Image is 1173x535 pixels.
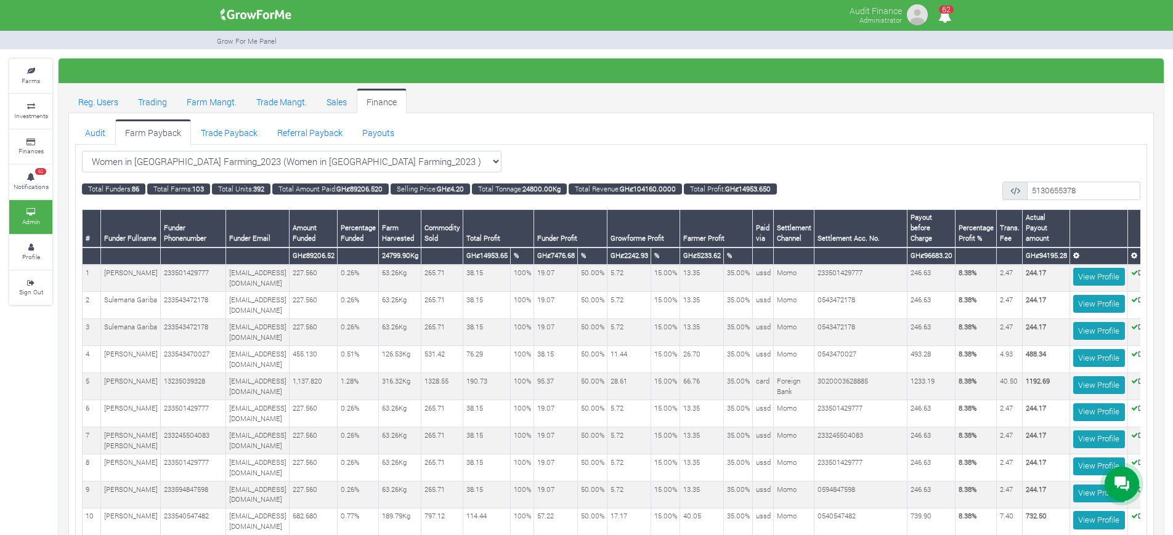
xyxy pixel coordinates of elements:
td: Momo [774,346,814,373]
td: [PERSON_NAME] [101,400,161,427]
td: 38.15 [463,427,511,454]
td: 265.71 [421,427,463,454]
td: 3 [83,319,101,346]
a: Farm Mangt. [177,89,246,113]
td: 0.26% [338,481,379,509]
a: Referral Payback [267,119,352,144]
td: 50.00% [578,373,607,400]
td: 246.63 [907,454,956,481]
b: 8.38% [959,295,976,304]
td: 13.35 [680,400,724,427]
td: 0.26% [338,265,379,292]
b: GHȼ104160.0000 [620,184,676,193]
td: 455.130 [290,346,338,373]
b: 103 [192,184,204,193]
td: 100% [511,265,534,292]
a: Trade Mangt. [246,89,317,113]
b: Disbursed [1131,322,1169,331]
td: 5.72 [607,427,651,454]
td: Sulemana Gariba [101,292,161,319]
th: GHȼ14953.65 [463,247,511,265]
b: 392 [253,184,264,193]
b: 244.17 [1026,430,1046,440]
b: 1192.69 [1026,376,1050,385]
th: Percentage Funded [338,209,379,247]
td: Momo [774,292,814,319]
b: Disbursed [1131,430,1169,440]
td: 5.72 [607,454,651,481]
td: Momo [774,319,814,346]
p: Audit Finance [850,2,902,17]
small: Admin [22,217,40,226]
a: Sign Out [9,271,52,305]
td: 38.15 [463,319,511,346]
small: Farms [22,76,40,85]
td: 0.26% [338,427,379,454]
td: 2.47 [997,265,1023,292]
td: [PERSON_NAME] [101,346,161,373]
td: 233543470027 [161,346,226,373]
th: Funder Profit [534,209,607,247]
small: Administrator [859,15,902,25]
td: [PERSON_NAME] [PERSON_NAME] [101,427,161,454]
td: 233501429777 [814,454,907,481]
a: Reg. Users [68,89,128,113]
td: 35.00% [724,265,753,292]
td: 2.47 [997,292,1023,319]
a: Trade Payback [191,119,267,144]
td: 3020003628885 [814,373,907,400]
td: 316.32Kg [379,373,421,400]
td: 19.07 [534,319,578,346]
a: Sales [317,89,357,113]
th: % [511,247,534,265]
td: [PERSON_NAME] [101,454,161,481]
td: 38.15 [463,481,511,509]
small: Investments [14,111,48,120]
td: 13.35 [680,454,724,481]
small: Profile [22,252,40,261]
td: 2.47 [997,427,1023,454]
td: 233543472178 [161,319,226,346]
td: 0.26% [338,454,379,481]
a: View Profile [1073,485,1125,502]
td: 0543472178 [814,292,907,319]
td: 265.71 [421,292,463,319]
th: GHȼ7476.68 [534,247,578,265]
a: View Profile [1073,403,1125,421]
b: 244.17 [1026,295,1046,304]
td: Momo [774,265,814,292]
td: 5.72 [607,481,651,509]
td: 100% [511,292,534,319]
a: Finance [357,89,407,113]
td: 15.00% [651,265,680,292]
td: 531.42 [421,346,463,373]
b: GHȼ14953.650 [725,184,771,193]
th: Amount Funded [290,209,338,247]
b: GHȼ4.20 [437,184,464,193]
td: 227.560 [290,319,338,346]
td: 38.15 [463,400,511,427]
td: [EMAIL_ADDRESS][DOMAIN_NAME] [226,481,290,509]
td: 35.00% [724,427,753,454]
td: 63.26Kg [379,319,421,346]
a: View Profile [1073,322,1125,340]
th: % [724,247,753,265]
td: 233501429777 [161,454,226,481]
td: Foreign Bank [774,373,814,400]
td: Momo [774,400,814,427]
td: 5.72 [607,292,651,319]
td: 35.00% [724,454,753,481]
td: ussd [753,346,774,373]
small: Total Profit: [684,183,777,195]
a: Trading [128,89,177,113]
td: [EMAIL_ADDRESS][DOMAIN_NAME] [226,427,290,454]
td: [PERSON_NAME] [101,373,161,400]
a: Audit [75,119,115,144]
small: Total Amount Paid: [272,183,389,195]
td: ussd [753,454,774,481]
td: 246.63 [907,400,956,427]
td: 38.15 [463,292,511,319]
th: GHȼ89206.52 [290,247,338,265]
td: 246.63 [907,427,956,454]
b: Disbursed [1131,403,1169,412]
